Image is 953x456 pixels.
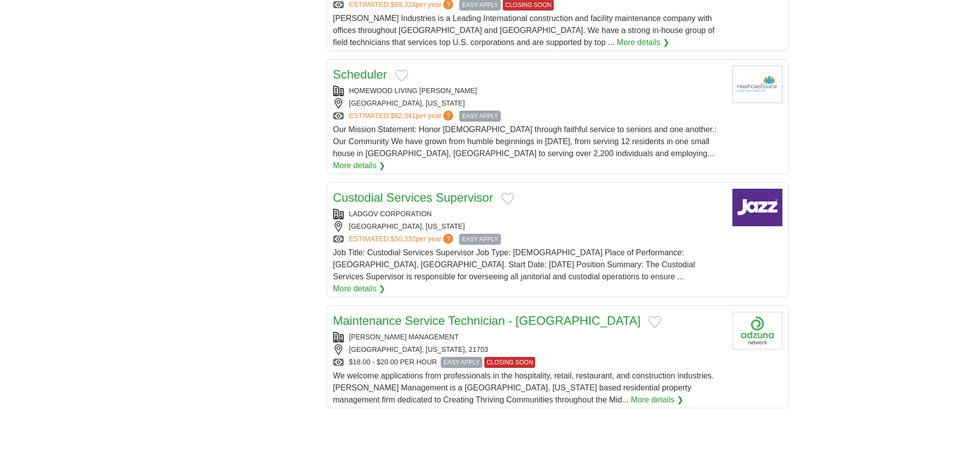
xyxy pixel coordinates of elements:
[333,314,641,327] a: Maintenance Service Technician - [GEOGRAPHIC_DATA]
[732,66,782,103] img: Company logo
[443,111,453,121] span: ?
[617,37,669,49] a: More details ❯
[390,1,416,9] span: $69,324
[333,283,386,295] a: More details ❯
[501,193,514,205] button: Add to favorite jobs
[395,70,408,82] button: Add to favorite jobs
[484,357,536,368] span: CLOSING SOON
[333,160,386,172] a: More details ❯
[390,112,416,120] span: $82,341
[333,14,715,47] span: [PERSON_NAME] Industries is a Leading International construction and facility maintenance company...
[732,189,782,226] img: Company logo
[443,234,453,244] span: ?
[648,316,661,328] button: Add to favorite jobs
[459,111,500,122] span: EASY APPLY
[390,235,416,243] span: $50,332
[333,68,387,81] a: Scheduler
[459,234,500,245] span: EASY APPLY
[333,248,695,281] span: Job Title: Custodial Services Supervisor Job Type: [DEMOGRAPHIC_DATA] Place of Performance: [GEOG...
[333,371,714,404] span: We welcome applications from professionals in the hospitality, retail, restaurant, and constructi...
[333,221,724,232] div: [GEOGRAPHIC_DATA], [US_STATE]
[631,394,683,406] a: More details ❯
[441,357,482,368] span: EASY APPLY
[349,234,456,245] a: ESTIMATED:$50,332per year?
[333,86,724,96] div: HOMEWOOD LIVING [PERSON_NAME]
[333,357,724,368] div: $18.00 - $20.00 PER HOUR
[349,111,456,122] a: ESTIMATED:$82,341per year?
[333,98,724,109] div: [GEOGRAPHIC_DATA], [US_STATE]
[333,344,724,355] div: [GEOGRAPHIC_DATA], [US_STATE], 21703
[333,332,724,342] div: [PERSON_NAME] MANAGEMENT
[732,312,782,349] img: Company logo
[333,191,493,204] a: Custodial Services Supervisor
[333,209,724,219] div: LADGOV CORPORATION
[333,125,717,158] span: Our Mission Statement: Honor [DEMOGRAPHIC_DATA] through faithful service to seniors and one anoth...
